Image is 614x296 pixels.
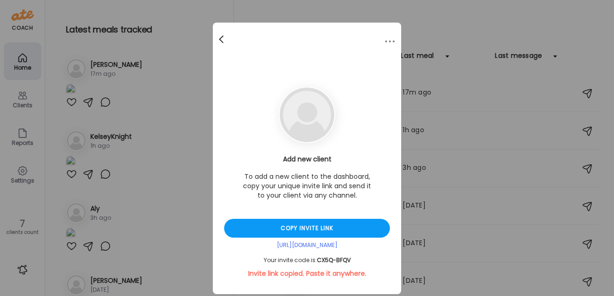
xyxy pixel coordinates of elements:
[317,256,351,264] span: CX5Q-BFQV
[224,256,390,264] div: Your invite code is:
[241,172,373,200] p: To add a new client to the dashboard, copy your unique invite link and send it to your client via...
[224,241,390,249] div: [URL][DOMAIN_NAME]
[224,269,390,278] div: Invite link copied. Paste it anywhere.
[280,88,334,142] img: bg-avatar-default.svg
[224,154,390,164] h3: Add new client
[224,219,390,238] div: Copy invite link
